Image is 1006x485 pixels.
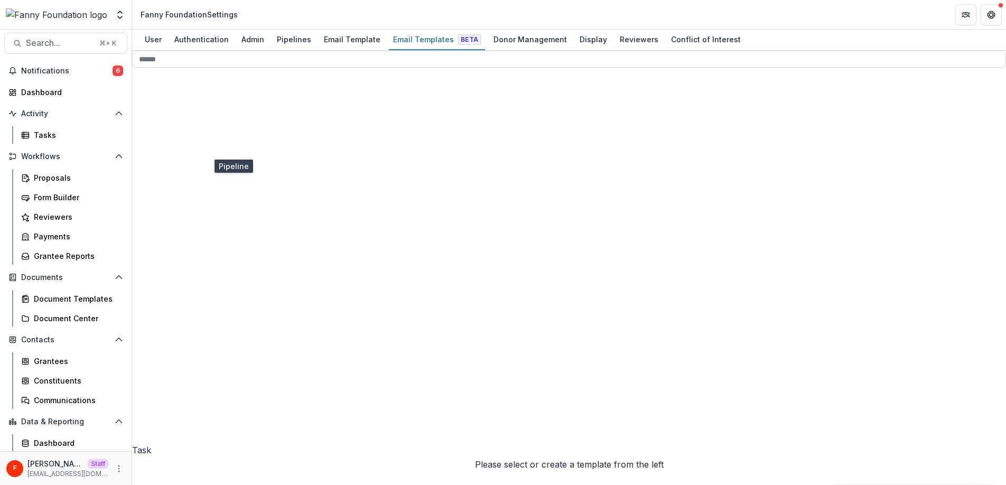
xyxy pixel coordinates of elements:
[489,32,571,47] div: Donor Management
[34,293,119,304] div: Document Templates
[17,126,127,144] a: Tasks
[21,152,110,161] span: Workflows
[475,458,664,471] p: Please select or create a template from the left
[141,9,238,20] div: Fanny Foundation Settings
[237,30,268,50] a: Admin
[17,228,127,245] a: Payments
[113,462,125,475] button: More
[955,4,976,25] button: Partners
[34,231,119,242] div: Payments
[981,4,1002,25] button: Get Help
[17,290,127,307] a: Document Templates
[132,76,316,469] div: Task25
[21,109,110,118] span: Activity
[34,313,119,324] div: Document Center
[575,32,611,47] div: Display
[21,87,119,98] div: Dashboard
[21,273,110,282] span: Documents
[237,32,268,47] div: Admin
[113,66,123,76] span: 6
[17,247,127,265] a: Grantee Reports
[4,148,127,165] button: Open Workflows
[4,269,127,286] button: Open Documents
[27,458,83,469] p: [PERSON_NAME]
[34,192,119,203] div: Form Builder
[320,32,385,47] div: Email Template
[17,391,127,409] a: Communications
[34,211,119,222] div: Reviewers
[34,172,119,183] div: Proposals
[141,30,166,50] a: User
[27,469,108,479] p: [EMAIL_ADDRESS][DOMAIN_NAME]
[458,34,481,45] span: Beta
[17,352,127,370] a: Grantees
[170,30,233,50] a: Authentication
[17,169,127,186] a: Proposals
[667,30,745,50] a: Conflict of Interest
[34,250,119,262] div: Grantee Reports
[97,38,118,49] div: ⌘ + K
[170,32,233,47] div: Authentication
[6,8,107,21] img: Fanny Foundation logo
[4,33,127,54] button: Search...
[34,437,119,449] div: Dashboard
[4,62,127,79] button: Notifications6
[667,32,745,47] div: Conflict of Interest
[21,417,110,426] span: Data & Reporting
[575,30,611,50] a: Display
[4,331,127,348] button: Open Contacts
[17,208,127,226] a: Reviewers
[26,38,93,48] span: Search...
[113,4,127,25] button: Open entity switcher
[21,67,113,76] span: Notifications
[4,83,127,101] a: Dashboard
[17,434,127,452] a: Dashboard
[4,413,127,430] button: Open Data & Reporting
[389,32,485,47] div: Email Templates
[34,356,119,367] div: Grantees
[13,465,17,472] div: Fanny
[88,459,108,469] p: Staff
[389,30,485,50] a: Email Templates Beta
[616,30,663,50] a: Reviewers
[489,30,571,50] a: Donor Management
[273,32,315,47] div: Pipelines
[21,335,110,344] span: Contacts
[34,375,119,386] div: Constituents
[34,395,119,406] div: Communications
[17,189,127,206] a: Form Builder
[17,372,127,389] a: Constituents
[320,30,385,50] a: Email Template
[616,32,663,47] div: Reviewers
[34,129,119,141] div: Tasks
[4,105,127,122] button: Open Activity
[17,310,127,327] a: Document Center
[141,32,166,47] div: User
[273,30,315,50] a: Pipelines
[136,7,242,22] nav: breadcrumb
